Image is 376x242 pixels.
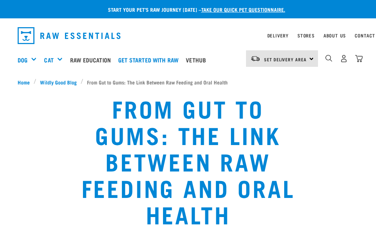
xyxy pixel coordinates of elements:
nav: dropdown navigation [12,24,364,47]
img: home-icon@2x.png [355,55,363,62]
a: Wildly Good Blog [36,78,81,86]
img: van-moving.png [250,55,260,62]
a: Cat [44,55,53,64]
img: home-icon-1@2x.png [325,55,332,62]
img: Raw Essentials Logo [18,27,120,44]
a: Home [18,78,34,86]
span: Wildly Good Blog [40,78,77,86]
a: Stores [297,34,315,37]
h1: From Gut to Gums: The Link Between Raw Feeding and Oral Health [76,95,300,227]
a: Raw Education [68,45,116,75]
nav: breadcrumbs [18,78,358,86]
a: About Us [323,34,346,37]
a: Vethub [184,45,211,75]
span: Home [18,78,30,86]
a: take our quick pet questionnaire. [201,8,285,11]
a: Get started with Raw [116,45,184,75]
img: user.png [340,55,348,62]
a: Contact [355,34,375,37]
a: Delivery [267,34,289,37]
span: Set Delivery Area [264,58,307,61]
a: Dog [18,55,28,64]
